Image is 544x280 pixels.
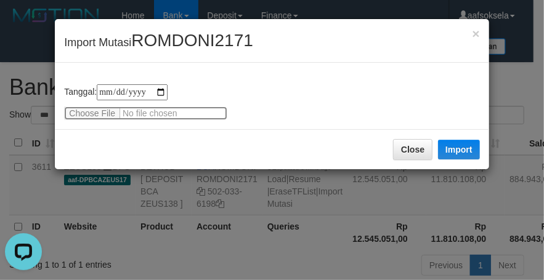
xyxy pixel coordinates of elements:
[5,5,42,42] button: Open LiveChat chat widget
[64,84,479,120] div: Tanggal:
[472,27,479,40] button: Close
[64,36,253,49] span: Import Mutasi
[131,31,253,50] span: ROMDONI2171
[438,140,480,159] button: Import
[472,26,479,41] span: ×
[393,139,432,160] button: Close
